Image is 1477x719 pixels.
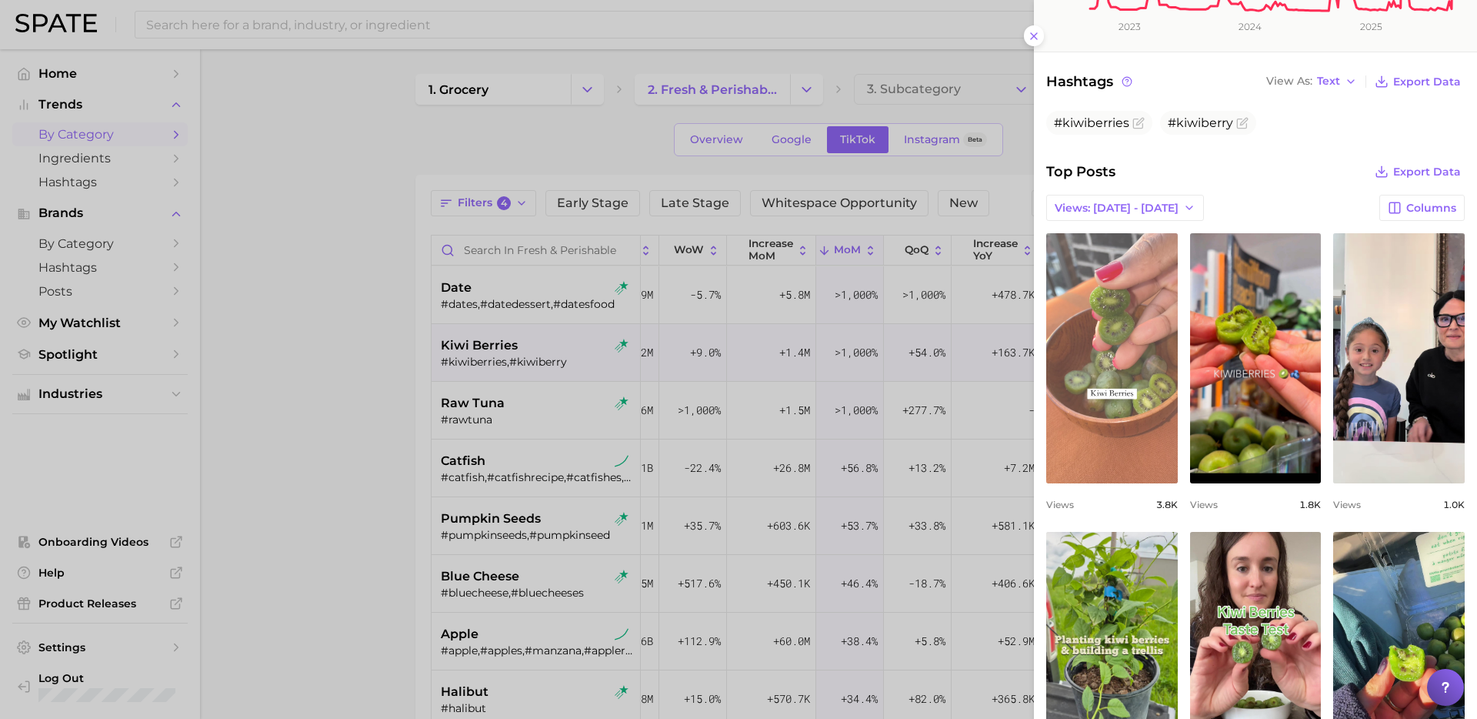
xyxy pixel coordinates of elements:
button: Export Data [1371,161,1465,182]
button: Export Data [1371,71,1465,92]
span: #kiwiberry [1168,115,1233,130]
span: Hashtags [1046,71,1135,92]
span: Views [1190,499,1218,510]
span: Top Posts [1046,161,1115,182]
span: Columns [1406,202,1456,215]
span: View As [1266,77,1312,85]
span: Views [1046,499,1074,510]
span: 1.8k [1299,499,1321,510]
span: Views: [DATE] - [DATE] [1055,202,1179,215]
span: Views [1333,499,1361,510]
span: Export Data [1393,75,1461,89]
button: Flag as miscategorized or irrelevant [1236,117,1249,129]
span: 1.0k [1443,499,1465,510]
tspan: 2024 [1239,21,1262,32]
button: Views: [DATE] - [DATE] [1046,195,1204,221]
button: View AsText [1262,72,1361,92]
tspan: 2025 [1360,21,1382,32]
span: Text [1317,77,1340,85]
button: Flag as miscategorized or irrelevant [1132,117,1145,129]
span: #kiwiberries [1054,115,1129,130]
tspan: 2023 [1119,21,1141,32]
span: Export Data [1393,166,1461,179]
button: Columns [1379,195,1465,221]
span: 3.8k [1156,499,1178,510]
